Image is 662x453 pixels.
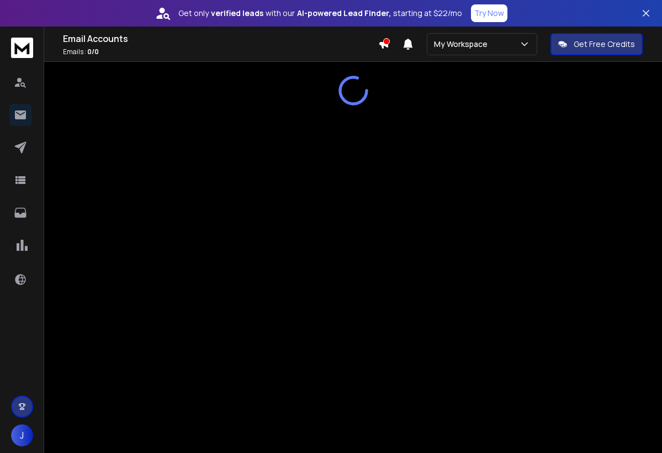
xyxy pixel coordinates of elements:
[63,48,378,56] p: Emails :
[471,4,507,22] button: Try Now
[550,33,643,55] button: Get Free Credits
[63,32,378,45] h1: Email Accounts
[11,424,33,446] button: J
[178,8,462,19] p: Get only with our starting at $22/mo
[434,39,492,50] p: My Workspace
[474,8,504,19] p: Try Now
[211,8,263,19] strong: verified leads
[297,8,391,19] strong: AI-powered Lead Finder,
[11,38,33,58] img: logo
[574,39,635,50] p: Get Free Credits
[87,47,99,56] span: 0 / 0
